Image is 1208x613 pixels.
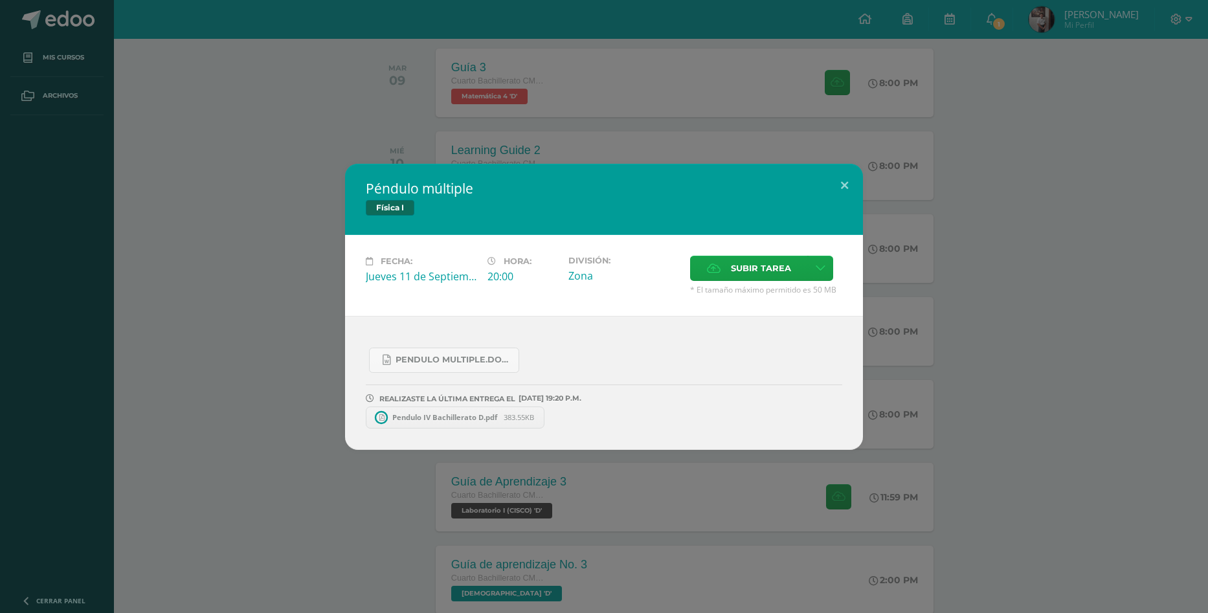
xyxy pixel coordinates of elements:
[366,179,842,197] h2: Péndulo múltiple
[515,398,581,399] span: [DATE] 19:20 P.M.
[381,256,412,266] span: Fecha:
[690,284,842,295] span: * El tamaño máximo permitido es 50 MB
[504,412,534,422] span: 383.55KB
[568,269,680,283] div: Zona
[504,256,531,266] span: Hora:
[826,164,863,208] button: Close (Esc)
[487,269,558,284] div: 20:00
[386,412,504,422] span: Pendulo IV Bachillerato D.pdf
[379,394,515,403] span: REALIZASTE LA ÚLTIMA ENTREGA EL
[369,348,519,373] a: Pendulo multiple.docx
[366,269,477,284] div: Jueves 11 de Septiembre
[396,355,512,365] span: Pendulo multiple.docx
[366,200,414,216] span: Física I
[366,407,544,429] a: Pendulo IV Bachillerato D.pdf 383.55KB
[568,256,680,265] label: División:
[731,256,791,280] span: Subir tarea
